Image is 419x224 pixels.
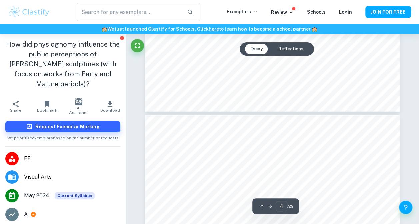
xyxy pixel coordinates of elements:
a: Schools [307,9,326,15]
a: Login [339,9,352,15]
span: Bookmark [37,108,57,113]
button: JOIN FOR FREE [365,6,411,18]
button: Bookmark [31,97,63,116]
span: We prioritize exemplars based on the number of requests [7,132,119,141]
button: Essay [245,44,268,54]
span: EE [24,155,120,163]
h1: How did physiognomy influence the public perceptions of [PERSON_NAME] sculptures (with focus on w... [5,39,120,89]
span: Current Syllabus [55,192,95,199]
input: Search for any exemplars... [77,3,181,21]
img: Clastify logo [8,5,50,19]
span: / 29 [287,203,294,209]
p: Review [271,9,294,16]
img: AI Assistant [75,98,82,105]
h6: Request Exemplar Marking [35,123,100,130]
button: Download [94,97,126,116]
button: Request Exemplar Marking [5,121,120,132]
button: Report issue [119,35,124,40]
button: Help and Feedback [399,201,412,214]
span: May 2024 [24,192,49,200]
button: AI Assistant [63,97,94,116]
div: This exemplar is based on the current syllabus. Feel free to refer to it for inspiration/ideas wh... [55,192,95,199]
button: Fullscreen [131,39,144,52]
button: Reflections [273,44,309,54]
p: Exemplars [227,8,258,15]
h6: We just launched Clastify for Schools. Click to learn how to become a school partner. [1,25,418,33]
span: AI Assistant [67,106,90,115]
span: Share [10,108,21,113]
span: Visual Arts [24,173,120,181]
span: 🏫 [312,26,317,32]
span: 🏫 [102,26,107,32]
p: A [24,210,28,218]
span: Download [100,108,120,113]
a: here [209,26,219,32]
